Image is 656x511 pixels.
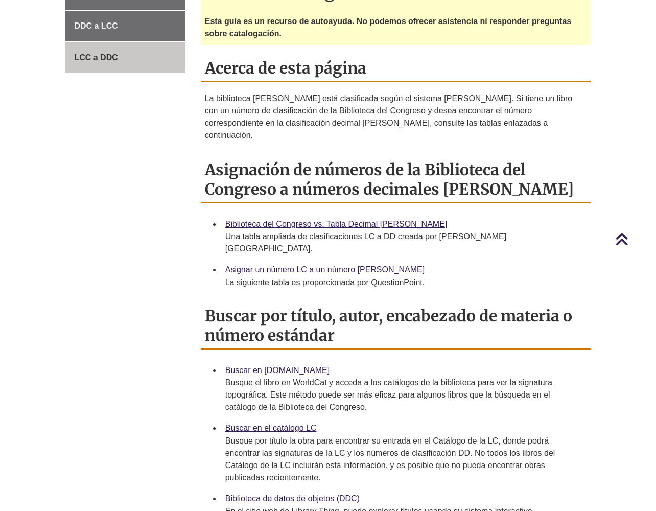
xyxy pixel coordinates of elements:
a: Buscar en [DOMAIN_NAME] [225,366,330,375]
font: DDC a LCC [74,21,118,30]
font: Asignación de números de la Biblioteca del Congreso a números decimales [PERSON_NAME] [205,160,574,199]
font: La siguiente tabla es proporcionada por QuestionPoint. [225,278,425,287]
a: Asignar un número LC a un número [PERSON_NAME] [225,265,425,274]
font: La biblioteca [PERSON_NAME] está clasificada según el sistema [PERSON_NAME]. Si tiene un libro co... [205,94,572,140]
font: Esta guía es un recurso de autoayuda. No podemos ofrecer asistencia ni responder preguntas sobre ... [205,17,572,38]
a: Volver arriba [615,232,653,246]
a: Biblioteca de datos de objetos (DDC) [225,494,360,503]
font: Una tabla ampliada de clasificaciones LC a DD creada por [PERSON_NAME][GEOGRAPHIC_DATA]. [225,232,506,253]
a: Buscar en el catálogo LC [225,424,317,432]
a: LCC a DDC [65,42,185,73]
a: Biblioteca del Congreso vs. Tabla Decimal [PERSON_NAME] [225,220,448,228]
a: DDC a LCC [65,11,185,41]
font: Acerca de esta página [205,58,366,78]
font: LCC a DDC [74,53,118,62]
font: Busque el libro en WorldCat y acceda a los catálogos de la biblioteca para ver la signatura topog... [225,378,552,411]
font: Busque por título la obra para encontrar su entrada en el Catálogo de la LC, donde podrá encontra... [225,436,555,482]
font: Buscar por título, autor, encabezado de materia o número estándar [205,306,572,345]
